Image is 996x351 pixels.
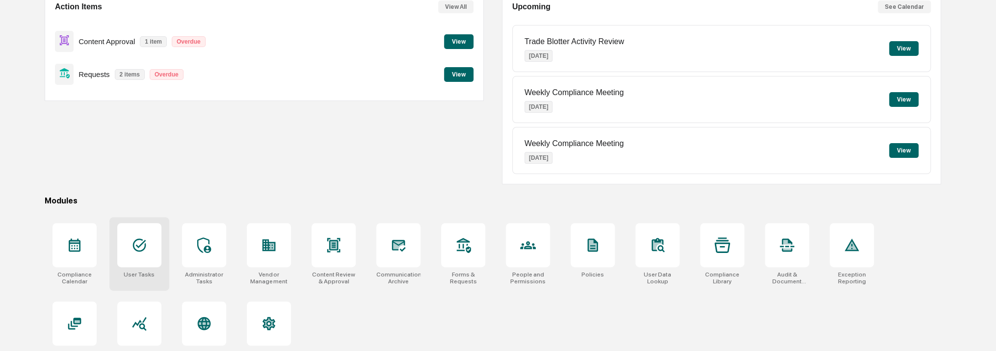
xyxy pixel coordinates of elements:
[312,271,356,285] div: Content Review & Approval
[172,36,206,47] p: Overdue
[524,37,624,46] p: Trade Blotter Activity Review
[140,36,167,47] p: 1 item
[6,170,67,187] a: 🖐️Preclearance
[98,216,119,224] span: Pylon
[6,188,66,206] a: 🔎Data Lookup
[20,174,63,183] span: Preclearance
[765,271,809,285] div: Audit & Document Logs
[182,271,226,285] div: Administrator Tasks
[965,319,991,345] iframe: Open customer support
[444,36,473,46] a: View
[376,271,420,285] div: Communications Archive
[10,75,27,92] img: 1746055101610-c473b297-6a78-478c-a979-82029cc54cd1
[20,133,27,141] img: 1746055101610-c473b297-6a78-478c-a979-82029cc54cd1
[441,271,485,285] div: Forms & Requests
[124,271,155,278] div: User Tasks
[247,271,291,285] div: Vendor Management
[878,0,931,13] button: See Calendar
[20,192,62,202] span: Data Lookup
[69,216,119,224] a: Powered byPylon
[81,133,85,141] span: •
[115,69,145,80] p: 2 items
[71,175,79,182] div: 🗄️
[10,124,26,139] img: Jack Rasmussen
[167,77,179,89] button: Start new chat
[581,271,604,278] div: Policies
[52,271,97,285] div: Compliance Calendar
[44,75,161,84] div: Start new chat
[150,69,183,80] p: Overdue
[524,139,624,148] p: Weekly Compliance Meeting
[700,271,744,285] div: Compliance Library
[444,67,473,82] button: View
[10,20,179,36] p: How can we help?
[524,152,553,164] p: [DATE]
[444,69,473,78] a: View
[444,34,473,49] button: View
[67,170,126,187] a: 🗄️Attestations
[79,37,135,46] p: Content Approval
[55,2,102,11] h2: Action Items
[512,2,550,11] h2: Upcoming
[830,271,874,285] div: Exception Reporting
[81,174,122,183] span: Attestations
[10,193,18,201] div: 🔎
[30,133,79,141] span: [PERSON_NAME]
[889,92,918,107] button: View
[889,41,918,56] button: View
[524,88,624,97] p: Weekly Compliance Meeting
[524,50,553,62] p: [DATE]
[21,75,38,92] img: 8933085812038_c878075ebb4cc5468115_72.jpg
[152,106,179,118] button: See all
[635,271,680,285] div: User Data Lookup
[87,133,107,141] span: [DATE]
[10,175,18,182] div: 🖐️
[889,143,918,158] button: View
[438,0,473,13] button: View All
[506,271,550,285] div: People and Permissions
[79,70,109,78] p: Requests
[44,84,135,92] div: We're available if you need us!
[10,108,66,116] div: Past conversations
[524,101,553,113] p: [DATE]
[45,196,941,205] div: Modules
